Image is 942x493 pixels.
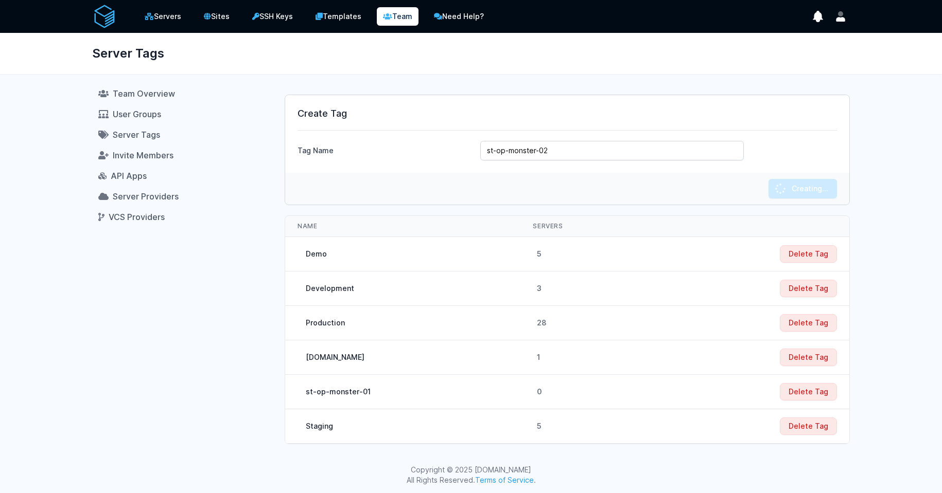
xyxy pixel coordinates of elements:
button: Delete Tag [780,383,837,400]
button: Creating... [769,179,837,198]
a: VCS Providers [92,208,272,226]
button: show notifications [809,7,827,26]
a: Terms of Service [475,476,534,484]
img: serverAuth logo [92,4,117,29]
a: Server Providers [92,187,272,206]
span: User Groups [113,109,161,119]
a: Server Tags [92,125,272,144]
span: 5 [533,249,546,259]
th: Name [285,216,520,237]
button: Delete Tag [780,417,837,435]
a: Team [377,7,418,26]
div: Production [306,318,345,328]
a: Invite Members [92,146,272,165]
button: Delete Tag [780,280,837,297]
th: Servers [520,216,652,237]
a: User Groups [92,105,272,123]
div: Development [306,283,354,294]
button: User menu [831,7,850,26]
span: VCS Providers [109,212,165,222]
a: Servers [137,6,188,27]
div: [DOMAIN_NAME] [306,352,364,362]
a: Need Help? [427,6,491,27]
a: Sites [197,6,237,27]
span: API Apps [111,171,147,181]
div: st-op-monster-01 [306,387,371,397]
button: Delete Tag [780,245,837,263]
h3: Create Tag [298,107,837,120]
a: Templates [308,6,369,27]
button: Delete Tag [780,314,837,332]
span: Team Overview [113,88,175,99]
span: 3 [533,283,546,294]
a: Team Overview [92,84,272,103]
span: Server Providers [113,191,179,202]
button: Delete Tag [780,349,837,366]
span: 28 [533,318,551,328]
a: API Apps [92,167,272,185]
label: Tag Name [298,141,472,156]
a: SSH Keys [245,6,300,27]
div: Staging [306,421,333,431]
h1: Server Tags [92,41,164,66]
span: 5 [533,421,546,431]
span: Invite Members [113,150,173,160]
span: 1 [533,352,545,362]
span: 0 [533,387,546,397]
div: Demo [306,249,327,259]
span: Server Tags [113,130,160,140]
